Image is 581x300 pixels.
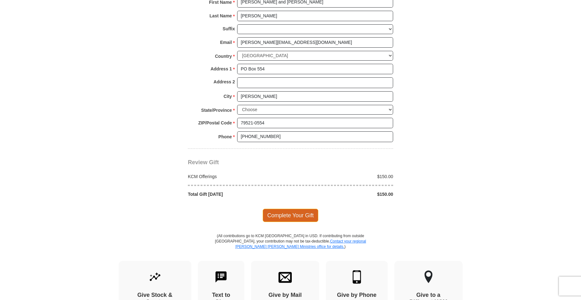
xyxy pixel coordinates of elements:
[188,159,219,165] span: Review Gift
[213,77,235,86] strong: Address 2
[198,118,232,127] strong: ZIP/Postal Code
[201,106,232,115] strong: State/Province
[262,292,308,299] h4: Give by Mail
[337,292,377,299] h4: Give by Phone
[210,11,232,20] strong: Last Name
[185,173,291,180] div: KCM Offerings
[424,270,433,284] img: other-region
[215,233,366,261] p: (All contributions go to KCM [GEOGRAPHIC_DATA] in USD. If contributing from outside [GEOGRAPHIC_D...
[290,191,397,197] div: $150.00
[220,38,232,47] strong: Email
[214,270,228,284] img: text-to-give.svg
[279,270,292,284] img: envelope.svg
[350,270,363,284] img: mobile.svg
[219,132,232,141] strong: Phone
[223,24,235,33] strong: Suffix
[263,209,319,222] span: Complete Your Gift
[211,64,232,73] strong: Address 1
[290,173,397,180] div: $150.00
[224,92,232,101] strong: City
[215,52,232,61] strong: Country
[185,191,291,197] div: Total Gift [DATE]
[148,270,162,284] img: give-by-stock.svg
